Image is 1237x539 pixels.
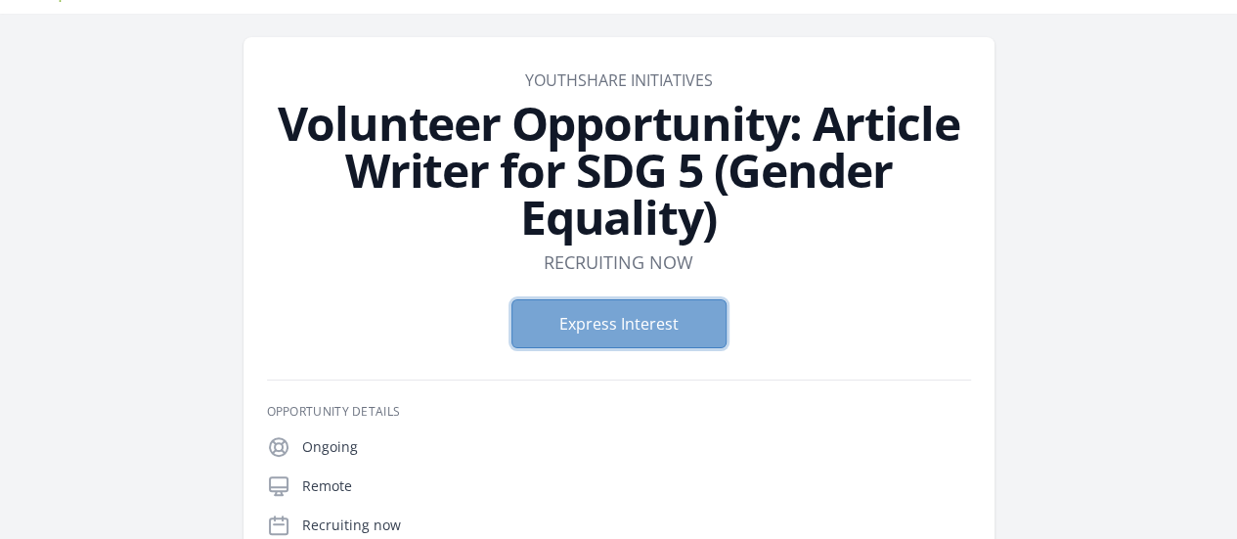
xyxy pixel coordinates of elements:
button: Express Interest [511,299,727,348]
p: Recruiting now [302,516,971,535]
dd: Recruiting now [544,248,693,276]
h3: Opportunity Details [267,404,971,420]
h1: Volunteer Opportunity: Article Writer for SDG 5 (Gender Equality) [267,100,971,241]
p: Remote [302,476,971,496]
p: Ongoing [302,437,971,457]
a: Youthshare Initiatives [525,69,713,91]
